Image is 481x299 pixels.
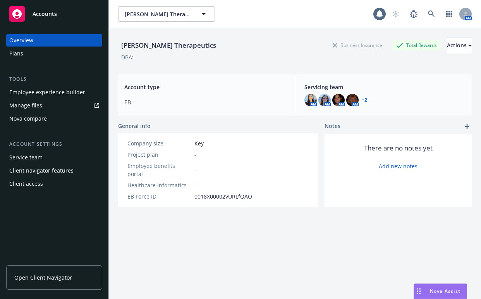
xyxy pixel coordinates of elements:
a: Accounts [6,3,102,25]
div: Drag to move [414,284,424,299]
a: Plans [6,47,102,60]
div: [PERSON_NAME] Therapeutics [118,40,219,50]
div: Project plan [127,150,191,159]
span: Nova Assist [430,288,460,294]
a: Employee experience builder [6,86,102,99]
a: Overview [6,34,102,47]
a: Manage files [6,99,102,112]
a: Switch app [441,6,457,22]
div: Overview [9,34,33,47]
a: Client access [6,178,102,190]
div: Total Rewards [392,40,441,50]
a: Start snowing [388,6,404,22]
a: Search [424,6,439,22]
span: Notes [325,122,340,131]
div: Employee benefits portal [127,162,191,178]
div: Plans [9,47,23,60]
div: Business Insurance [329,40,386,50]
button: [PERSON_NAME] Therapeutics [118,6,215,22]
span: Open Client Navigator [14,273,72,282]
span: Key [194,139,204,147]
img: photo [332,94,345,106]
a: Service team [6,151,102,164]
span: 0018X00002vURLfQAO [194,192,252,200]
a: add [462,122,472,131]
span: - [194,181,196,189]
div: Account settings [6,140,102,148]
span: Servicing team [304,83,466,91]
div: Client access [9,178,43,190]
a: Client navigator features [6,164,102,177]
span: - [194,150,196,159]
div: Company size [127,139,191,147]
a: Nova compare [6,112,102,125]
a: Report a Bug [406,6,421,22]
span: [PERSON_NAME] Therapeutics [125,10,192,18]
span: EB [124,98,285,106]
div: Tools [6,75,102,83]
div: Client navigator features [9,164,74,177]
a: +2 [362,98,367,102]
button: Actions [447,38,472,53]
span: Accounts [33,11,57,17]
img: photo [346,94,359,106]
div: Healthcare Informatics [127,181,191,189]
div: Manage files [9,99,42,112]
div: EB Force ID [127,192,191,200]
img: photo [304,94,317,106]
span: - [194,166,196,174]
div: Employee experience builder [9,86,85,99]
div: Service team [9,151,43,164]
span: There are no notes yet [364,143,433,153]
span: Account type [124,83,285,91]
button: Nova Assist [414,283,467,299]
div: Nova compare [9,112,47,125]
div: DBA: - [121,53,136,61]
img: photo [318,94,331,106]
span: General info [118,122,151,130]
a: Add new notes [379,162,417,170]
